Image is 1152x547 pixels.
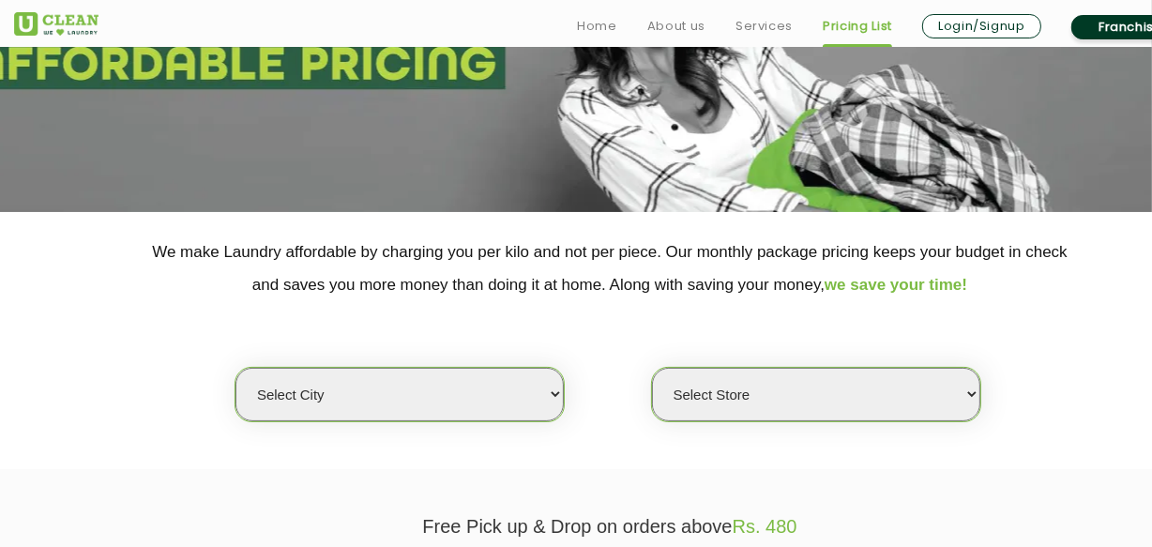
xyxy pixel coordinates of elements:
span: we save your time! [825,276,967,294]
a: Home [577,15,617,38]
a: Services [735,15,793,38]
img: UClean Laundry and Dry Cleaning [14,12,99,36]
span: Rs. 480 [733,516,797,537]
a: Pricing List [823,15,892,38]
a: Login/Signup [922,14,1041,38]
a: About us [647,15,705,38]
